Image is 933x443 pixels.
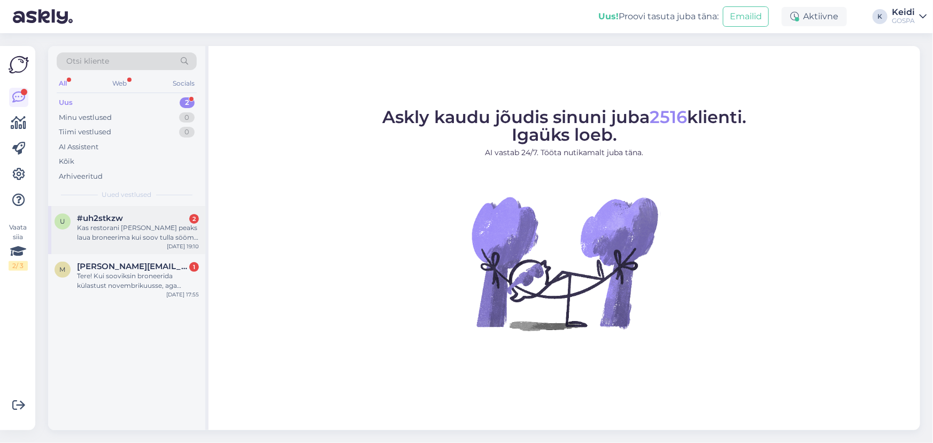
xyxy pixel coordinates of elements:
[59,127,111,138] div: Tiimi vestlused
[892,17,915,25] div: GOSPA
[189,262,199,272] div: 1
[468,167,661,360] img: No Chat active
[9,223,28,271] div: Vaata siia
[598,11,619,21] b: Uus!
[59,171,103,182] div: Arhiveeritud
[179,112,195,123] div: 0
[111,77,129,90] div: Web
[873,9,888,24] div: K
[382,147,746,158] p: AI vastab 24/7. Tööta nutikamalt juba täna.
[892,8,915,17] div: Keidi
[189,214,199,224] div: 2
[180,97,195,108] div: 2
[102,190,152,200] span: Uued vestlused
[179,127,195,138] div: 0
[598,10,719,23] div: Proovi tasuta juba täna:
[9,261,28,271] div: 2 / 3
[59,97,73,108] div: Uus
[382,106,746,145] span: Askly kaudu jõudis sinuni juba klienti. Igaüks loeb.
[9,55,29,75] img: Askly Logo
[650,106,687,127] span: 2516
[77,271,199,291] div: Tere! Kui sooviksin broneerida külastust novembrikuusse, aga [PERSON_NAME] oktoobris ära teha, si...
[60,217,65,225] span: u
[167,242,199,250] div: [DATE] 19:10
[59,156,74,167] div: Kõik
[59,142,98,152] div: AI Assistent
[171,77,197,90] div: Socials
[57,77,69,90] div: All
[782,7,847,26] div: Aktiivne
[60,265,66,273] span: m
[892,8,927,25] a: KeidiGOSPA
[77,223,199,242] div: Kas restorani [PERSON_NAME] peaks laua broneerima kui soov tulla sööma 3-kesi ca 20.15?
[77,213,123,223] span: #uh2stkzw
[66,56,109,67] span: Otsi kliente
[59,112,112,123] div: Minu vestlused
[166,291,199,299] div: [DATE] 17:55
[77,262,188,271] span: maria.prass@gmail.com
[723,6,769,27] button: Emailid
